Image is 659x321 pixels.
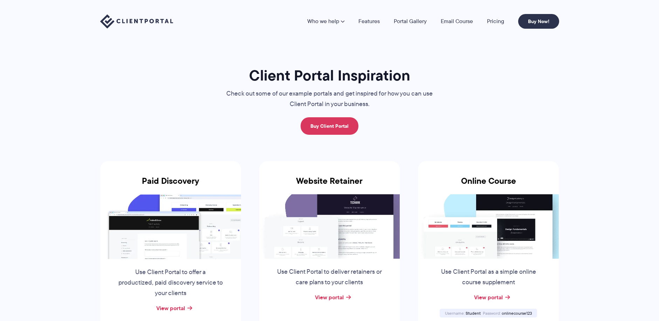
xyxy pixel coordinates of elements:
[276,267,383,288] p: Use Client Portal to deliver retainers or care plans to your clients
[358,19,380,24] a: Features
[394,19,427,24] a: Portal Gallery
[466,310,481,316] span: Student
[441,19,473,24] a: Email Course
[212,89,447,110] p: Check out some of our example portals and get inspired for how you can use Client Portal in your ...
[474,293,503,301] a: View portal
[259,176,400,194] h3: Website Retainer
[156,304,185,312] a: View portal
[307,19,344,24] a: Who we help
[487,19,504,24] a: Pricing
[435,267,542,288] p: Use Client Portal as a simple online course supplement
[315,293,344,301] a: View portal
[418,176,559,194] h3: Online Course
[502,310,532,316] span: onlinecourse123
[518,14,559,29] a: Buy Now!
[212,66,447,85] h1: Client Portal Inspiration
[445,310,465,316] span: Username
[483,310,501,316] span: Password
[100,176,241,194] h3: Paid Discovery
[117,267,224,299] p: Use Client Portal to offer a productized, paid discovery service to your clients
[301,117,358,135] a: Buy Client Portal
